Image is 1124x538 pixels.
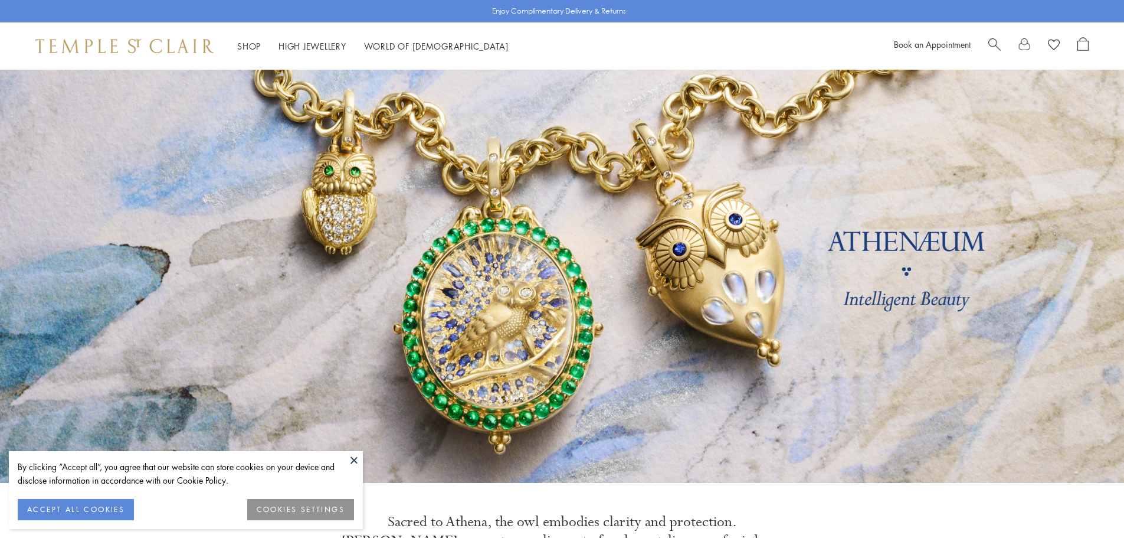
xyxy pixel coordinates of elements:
a: World of [DEMOGRAPHIC_DATA]World of [DEMOGRAPHIC_DATA] [364,40,509,52]
a: Search [988,37,1001,55]
a: High JewelleryHigh Jewellery [278,40,346,52]
div: By clicking “Accept all”, you agree that our website can store cookies on your device and disclos... [18,460,354,487]
img: Temple St. Clair [35,39,214,53]
button: ACCEPT ALL COOKIES [18,499,134,520]
button: COOKIES SETTINGS [247,499,354,520]
a: View Wishlist [1048,37,1060,55]
a: Book an Appointment [894,38,971,50]
p: Enjoy Complimentary Delivery & Returns [492,5,626,17]
nav: Main navigation [237,39,509,54]
a: ShopShop [237,40,261,52]
a: Open Shopping Bag [1077,37,1089,55]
